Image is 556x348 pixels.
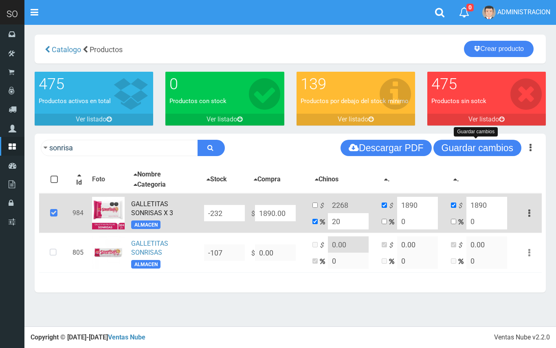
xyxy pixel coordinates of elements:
[431,97,486,105] font: Productos sin sotck
[52,45,81,54] span: Catalogo
[169,97,226,105] font: Productos con stock
[341,140,431,156] button: Descargar PDF
[468,115,499,123] font: Ver listado
[433,140,521,156] button: Guardar cambios
[39,75,64,93] font: 475
[204,174,229,185] button: Stock
[131,260,160,269] span: ALMACEN
[131,220,160,229] span: ALMACEN
[248,233,309,273] td: $
[389,201,397,211] i: $
[92,236,125,269] img: ...
[301,75,326,93] font: 139
[131,170,163,180] button: Nombre
[464,41,534,57] a: Crear producto
[207,115,237,123] font: Ver listado
[108,333,145,341] a: Ventas Nube
[320,201,328,211] i: $
[92,197,125,229] img: ...
[494,333,550,342] div: Ventas Nube v2.2.0
[248,193,309,233] td: $
[165,114,284,126] a: Ver listado
[73,171,86,188] button: Id
[69,193,89,233] td: 984
[90,45,123,54] span: Productos
[482,6,496,19] img: User Image
[454,127,498,137] div: Guardar cambios
[69,233,89,273] td: 805
[76,115,106,123] font: Ver listado
[312,174,341,185] button: Chinos
[320,241,328,250] i: $
[389,241,397,250] i: $
[131,200,173,217] a: GALLETITAS SONRISAS X 3
[427,114,546,126] a: Ver listado
[251,174,283,185] button: Compra
[451,174,462,185] button: .
[431,75,457,93] font: 475
[297,114,415,126] a: Ver listado
[50,45,81,54] a: Catalogo
[497,8,550,16] span: ADMINISTRACION
[458,241,466,250] i: $
[169,75,178,93] font: 0
[458,201,466,211] i: $
[338,115,368,123] font: Ver listado
[131,240,168,257] a: GALLETITAS SONRISAS
[382,174,392,185] button: .
[466,4,474,11] span: 0
[131,180,168,190] button: Categoria
[41,140,198,156] input: Ingrese su busqueda
[89,166,128,194] th: Foto
[31,333,145,341] strong: Copyright © [DATE]-[DATE]
[35,114,153,126] a: Ver listado
[301,97,409,105] font: Productos por debajo del stock minimo
[39,97,111,105] font: Productos activos en total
